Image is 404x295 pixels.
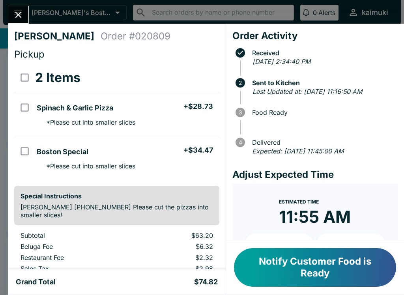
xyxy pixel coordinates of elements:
[14,232,219,276] table: orders table
[232,169,398,181] h4: Adjust Expected Time
[135,265,213,273] p: $2.98
[252,58,310,65] em: [DATE] 2:34:40 PM
[14,30,101,42] h4: [PERSON_NAME]
[238,139,242,146] text: 4
[21,254,123,261] p: Restaurant Fee
[194,277,218,287] h5: $74.82
[21,192,213,200] h6: Special Instructions
[16,277,56,287] h5: Grand Total
[248,109,398,116] span: Food Ready
[183,102,213,111] h5: + $28.73
[279,199,319,205] span: Estimated Time
[35,70,80,86] h3: 2 Items
[248,79,398,86] span: Sent to Kitchen
[316,233,385,253] button: + 20
[21,203,213,219] p: [PERSON_NAME] [PHONE_NUMBER] Please cut the pizzas into smaller slices!
[37,103,113,113] h5: Spinach & Garlic Pizza
[40,118,135,126] p: * Please cut into smaller slices
[14,63,219,179] table: orders table
[21,232,123,239] p: Subtotal
[239,80,242,86] text: 2
[232,30,398,42] h4: Order Activity
[101,30,170,42] h4: Order # 020809
[135,243,213,250] p: $6.32
[37,147,88,157] h5: Boston Special
[248,49,398,56] span: Received
[252,88,362,95] em: Last Updated at: [DATE] 11:16:50 AM
[14,49,45,60] span: Pickup
[135,254,213,261] p: $2.32
[252,147,344,155] em: Expected: [DATE] 11:45:00 AM
[245,233,314,253] button: + 10
[8,6,28,23] button: Close
[21,243,123,250] p: Beluga Fee
[248,139,398,146] span: Delivered
[40,162,135,170] p: * Please cut into smaller slices
[279,207,351,227] time: 11:55 AM
[183,146,213,155] h5: + $34.47
[21,265,123,273] p: Sales Tax
[239,109,242,116] text: 3
[234,248,396,287] button: Notify Customer Food is Ready
[135,232,213,239] p: $63.20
